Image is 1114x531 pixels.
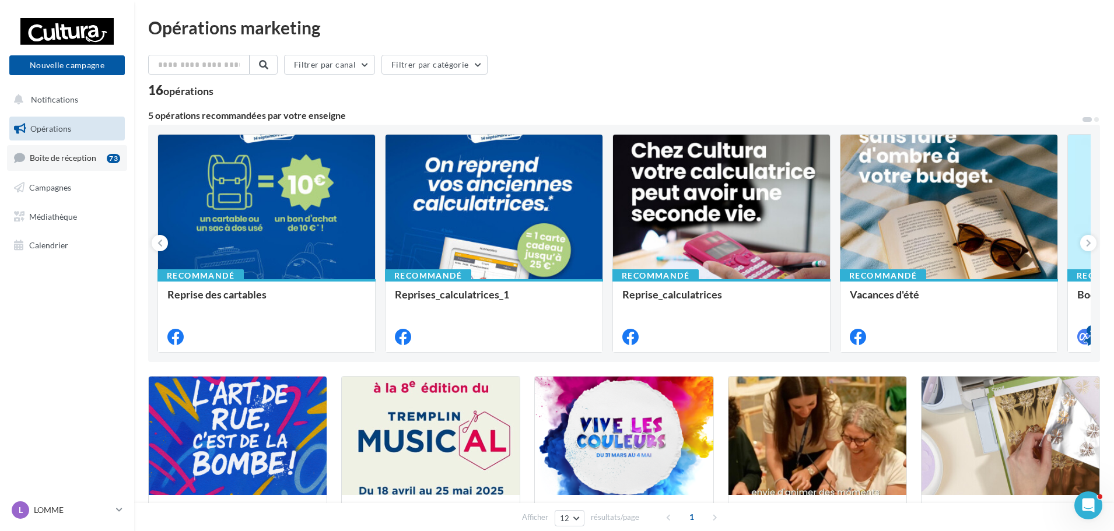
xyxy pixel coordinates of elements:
a: Boîte de réception73 [7,145,127,170]
span: Afficher [522,512,548,523]
div: opérations [163,86,213,96]
div: Reprise des cartables [167,289,366,312]
button: Nouvelle campagne [9,55,125,75]
span: résultats/page [591,512,639,523]
button: Filtrer par canal [284,55,375,75]
div: Vacances d'été [850,289,1048,312]
a: Calendrier [7,233,127,258]
div: Recommandé [612,269,699,282]
a: Campagnes [7,175,127,200]
button: 12 [555,510,584,526]
p: LOMME [34,504,111,516]
div: Recommandé [157,269,244,282]
div: Reprise_calculatrices [622,289,821,312]
a: L LOMME [9,499,125,521]
span: Médiathèque [29,211,77,221]
div: 5 opérations recommandées par votre enseigne [148,111,1081,120]
iframe: Intercom live chat [1074,491,1102,519]
span: Calendrier [29,240,68,250]
span: L [19,504,23,516]
span: Opérations [30,124,71,133]
div: 16 [148,84,213,97]
span: Notifications [31,94,78,104]
span: 1 [682,508,701,526]
div: 4 [1087,325,1097,336]
div: Reprises_calculatrices_1 [395,289,593,312]
div: 73 [107,154,120,163]
span: Campagnes [29,182,71,192]
button: Notifications [7,87,122,112]
div: Opérations marketing [148,19,1100,36]
button: Filtrer par catégorie [381,55,488,75]
span: 12 [560,514,570,523]
span: Boîte de réception [30,153,96,163]
a: Opérations [7,117,127,141]
div: Recommandé [840,269,926,282]
a: Médiathèque [7,205,127,229]
div: Recommandé [385,269,471,282]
